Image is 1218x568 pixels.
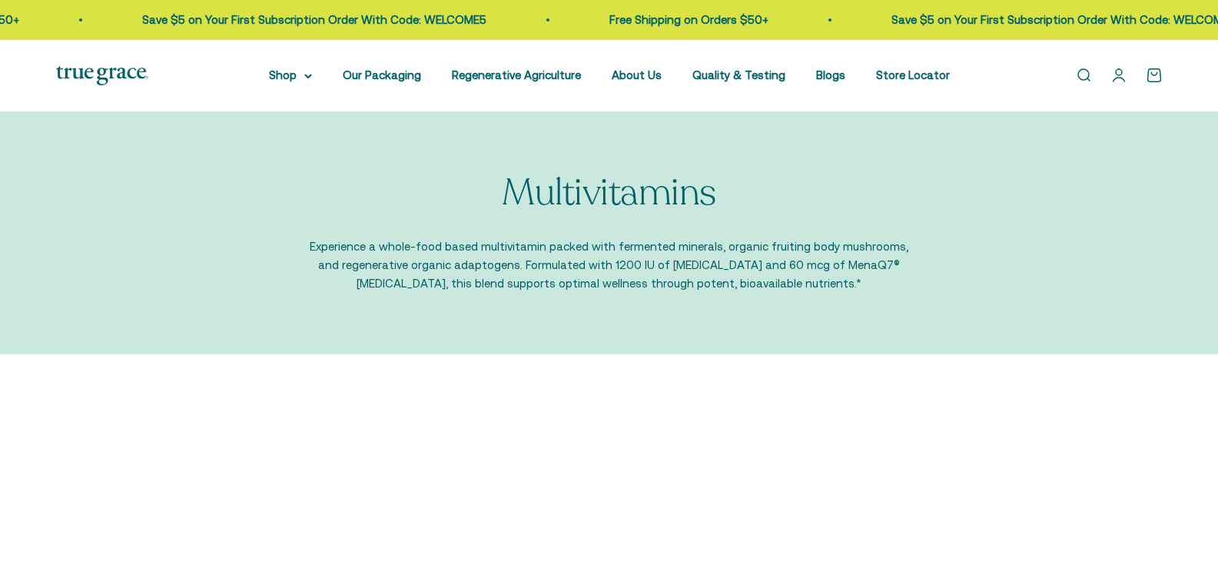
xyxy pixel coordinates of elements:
[876,68,950,81] a: Store Locator
[502,173,716,214] p: Multivitamins
[310,237,909,293] p: Experience a whole-food based multivitamin packed with fermented minerals, organic fruiting body ...
[269,66,312,85] summary: Shop
[135,11,480,29] p: Save $5 on Your First Subscription Order With Code: WELCOME5
[692,68,785,81] a: Quality & Testing
[343,68,421,81] a: Our Packaging
[452,68,581,81] a: Regenerative Agriculture
[602,13,762,26] a: Free Shipping on Orders $50+
[816,68,845,81] a: Blogs
[612,68,662,81] a: About Us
